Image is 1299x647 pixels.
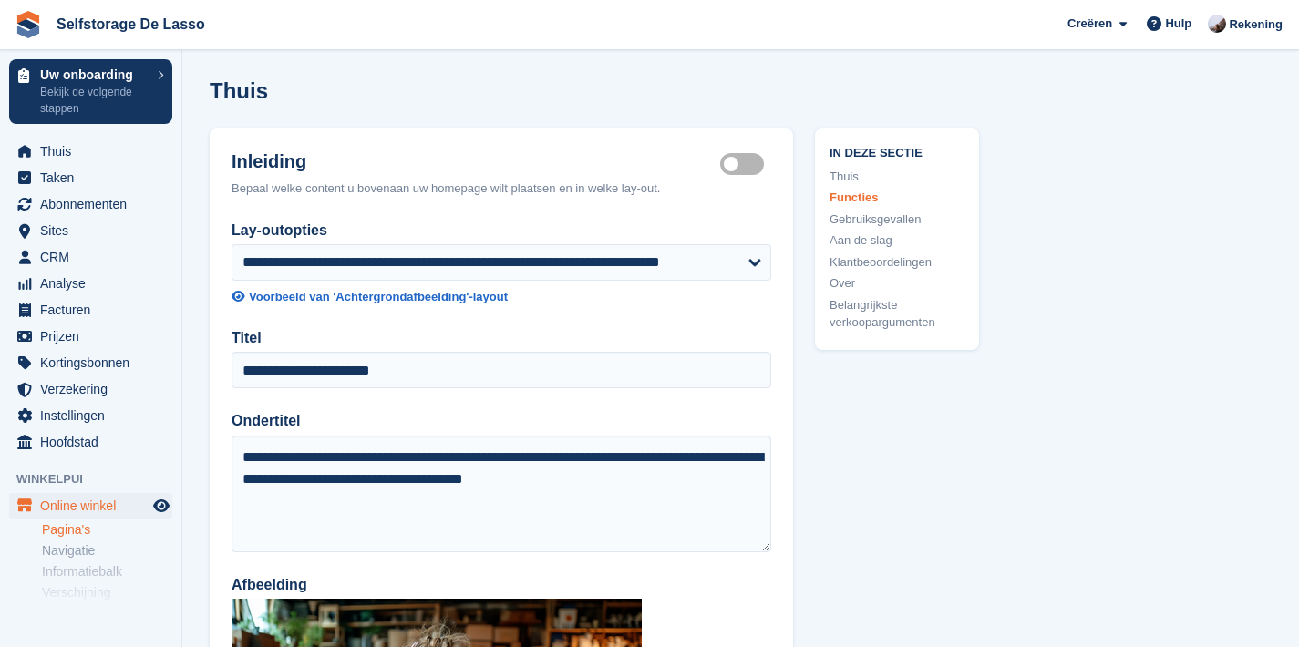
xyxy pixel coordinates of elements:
a: menu [9,139,172,164]
label: Lay-outopties [232,220,771,241]
span: Creëren [1067,15,1112,33]
span: Online winkel [40,493,149,519]
a: Thuis [830,168,964,186]
a: Selfstorage De Lasso [49,9,212,39]
a: Gebruiksgevallen [830,211,964,229]
a: menu [9,403,172,428]
span: CRM [40,244,149,270]
a: menu [9,297,172,323]
a: menu [9,323,172,349]
div: Voorbeeld van 'Achtergrondafbeelding'-layout [249,288,508,306]
span: Sites [40,218,149,243]
a: Voorbeeld van 'Achtergrondafbeelding'-layout [232,288,771,306]
div: Bepaal welke content u bovenaan uw homepage wilt plaatsen en in welke lay-out. [232,180,771,198]
h2: Inleiding [232,150,720,172]
span: Instellingen [40,403,149,428]
span: Verzekering [40,376,149,402]
a: Pagina's [42,521,172,539]
span: Winkelpui [16,470,181,488]
a: Pop-upformulier [42,605,172,622]
span: Abonnementen [40,191,149,217]
h1: Thuis [210,78,268,103]
span: Rekening [1229,15,1283,34]
a: menu [9,191,172,217]
a: Navigatie [42,542,172,560]
img: Babs jansen [1208,15,1226,33]
span: Analyse [40,271,149,296]
a: menu [9,271,172,296]
a: menu [9,376,172,402]
span: Hoofdstad [40,429,149,455]
img: stora-icon-8386f47178a22dfd0bd8f6a31ec36ba5ce8667c1dd55bd0f319d3a0aa187defe.svg [15,11,42,38]
span: In deze sectie [830,143,964,160]
a: Verschijning [42,584,172,601]
p: Bekijk de volgende stappen [40,84,149,117]
a: menu [9,429,172,455]
label: Titel [232,327,771,349]
a: menu [9,244,172,270]
a: Over [830,274,964,293]
a: Klantbeoordelingen [830,253,964,272]
span: Prijzen [40,323,149,349]
a: Belangrijkste verkoopargumenten [830,296,964,332]
span: Hulp [1165,15,1191,33]
a: menu [9,218,172,243]
label: Ondertitel [232,410,771,432]
a: Aan de slag [830,231,964,250]
a: menu [9,493,172,519]
a: Uw onboarding Bekijk de volgende stappen [9,59,172,124]
a: Informatiebalk [42,563,172,580]
a: menu [9,165,172,190]
label: Hero section active [720,163,771,166]
p: Uw onboarding [40,68,149,81]
a: Previewwinkel [150,495,172,517]
a: menu [9,350,172,375]
a: Functies [830,189,964,207]
span: Taken [40,165,149,190]
label: Afbeelding [232,574,771,596]
span: Kortingsbonnen [40,350,149,375]
span: Facturen [40,297,149,323]
span: Thuis [40,139,149,164]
